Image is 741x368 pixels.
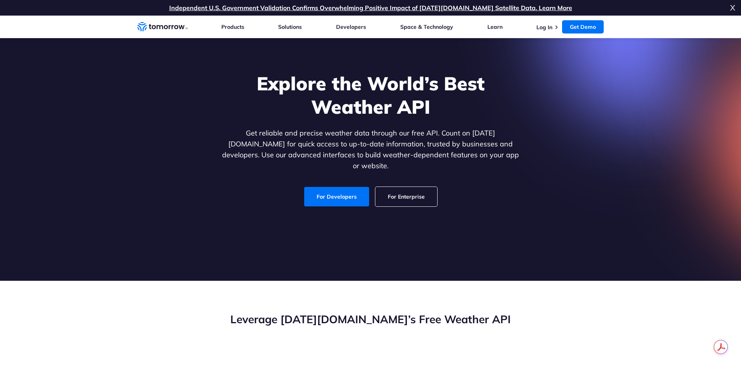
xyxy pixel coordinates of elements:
[562,20,604,33] a: Get Demo
[137,21,188,33] a: Home link
[221,128,521,171] p: Get reliable and precise weather data through our free API. Count on [DATE][DOMAIN_NAME] for quic...
[278,23,302,30] a: Solutions
[336,23,366,30] a: Developers
[304,187,369,206] a: For Developers
[536,24,552,31] a: Log In
[137,312,604,327] h2: Leverage [DATE][DOMAIN_NAME]’s Free Weather API
[169,4,572,12] a: Independent U.S. Government Validation Confirms Overwhelming Positive Impact of [DATE][DOMAIN_NAM...
[375,187,437,206] a: For Enterprise
[400,23,453,30] a: Space & Technology
[221,72,521,118] h1: Explore the World’s Best Weather API
[221,23,244,30] a: Products
[487,23,503,30] a: Learn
